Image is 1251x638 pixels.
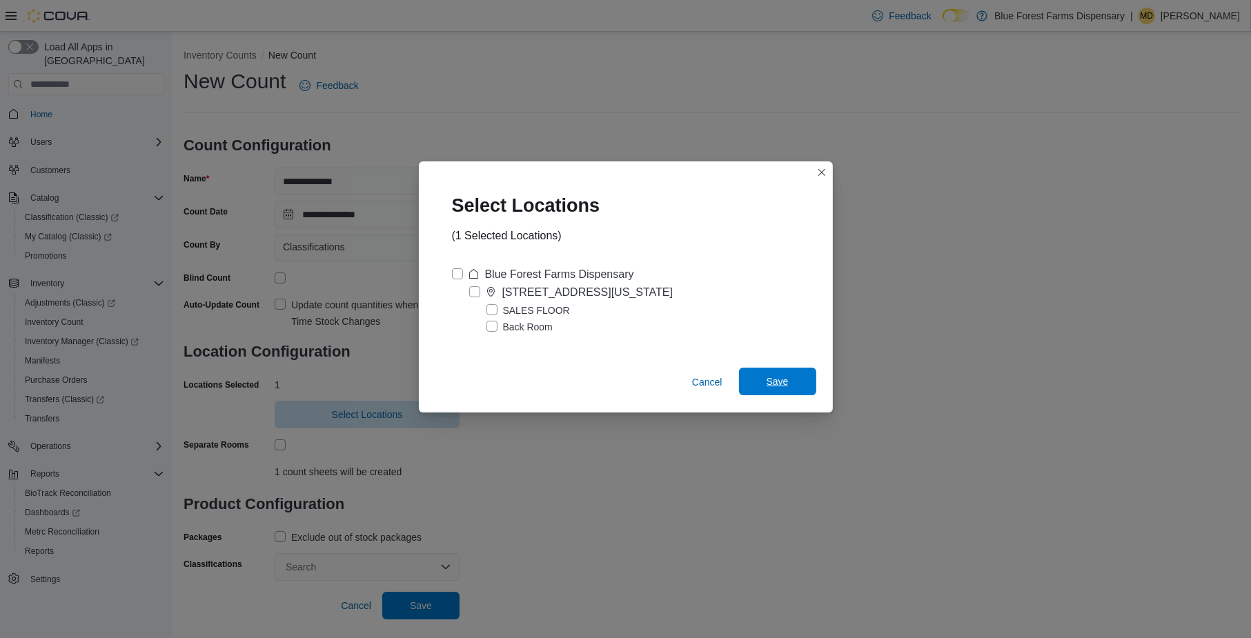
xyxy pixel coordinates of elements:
[814,164,830,181] button: Closes this modal window
[739,368,816,395] button: Save
[435,178,628,228] div: Select Locations
[767,375,789,388] span: Save
[485,266,634,283] div: Blue Forest Farms Dispensary
[692,375,722,389] span: Cancel
[452,228,562,244] div: (1 Selected Locations)
[687,368,728,396] button: Cancel
[486,319,553,335] label: Back Room
[486,302,570,319] label: SALES FLOOR
[502,284,673,301] div: [STREET_ADDRESS][US_STATE]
